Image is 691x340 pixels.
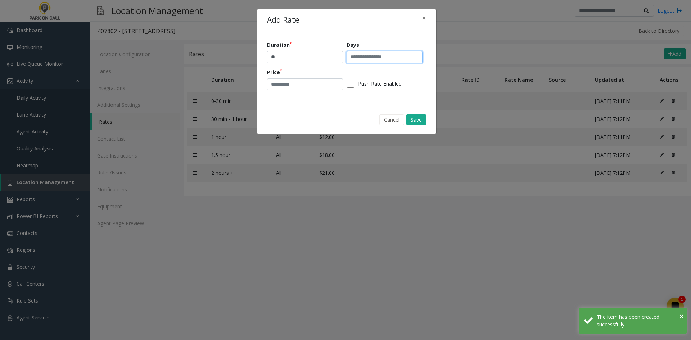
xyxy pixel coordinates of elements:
[406,114,426,125] button: Save
[267,41,292,49] label: Duration
[597,313,681,328] div: The item has been created successfully.
[422,13,426,23] span: ×
[379,114,404,125] button: Cancel
[267,14,299,26] h4: Add Rate
[347,41,359,49] label: Days
[358,80,402,87] label: Push Rate Enabled
[679,311,683,322] button: Close
[417,9,431,27] button: Close
[267,68,282,76] label: Price
[679,311,683,321] span: ×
